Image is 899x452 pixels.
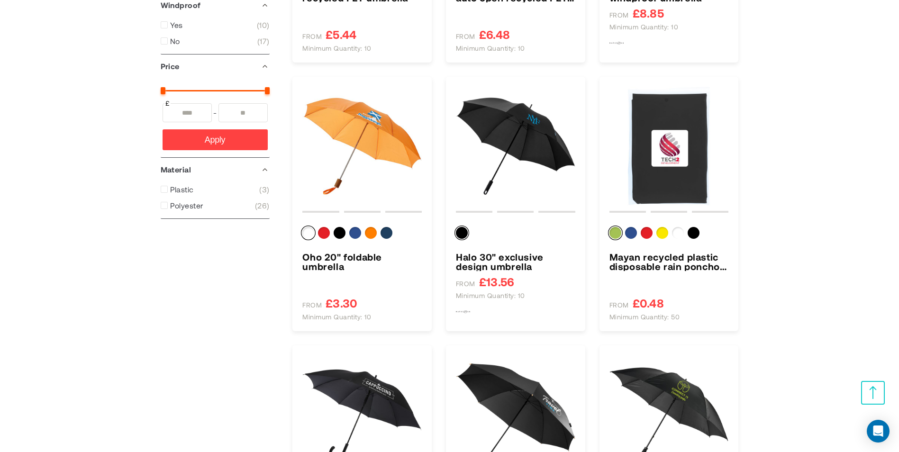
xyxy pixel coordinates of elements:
[255,201,270,210] span: 26
[161,185,270,194] a: Plastic 3
[381,227,392,239] div: Navy
[456,252,575,271] a: Halo 30&quot; exclusive design umbrella
[302,87,422,206] img: Oho 20" foldable umbrella
[302,44,372,53] span: Minimum quantity: 10
[164,99,171,108] span: £
[633,297,664,309] span: £0.48
[867,420,890,443] div: Open Intercom Messenger
[456,280,475,288] span: FROM
[365,227,377,239] div: Orange
[259,185,269,194] span: 3
[609,301,629,309] span: FROM
[326,297,357,309] span: £3.30
[257,36,270,46] span: 17
[456,252,575,271] h3: Halo 30" exclusive design umbrella
[302,301,322,309] span: FROM
[609,252,729,271] a: Mayan recycled plastic disposable rain poncho with storage pouch
[609,36,624,50] img: Marksman
[641,227,653,239] div: Red
[672,227,684,239] div: White
[218,103,268,122] input: To
[349,227,361,239] div: Royal blue
[609,11,629,19] span: FROM
[479,276,514,288] span: £13.56
[161,36,270,46] a: No 17
[318,227,330,239] div: Red
[456,87,575,206] a: Halo 30&quot; exclusive design umbrella
[302,252,422,271] h3: Oho 20" foldable umbrella
[609,87,729,206] img: Mayan recycled plastic disposable rain poncho with storage pouch
[456,227,468,239] div: Solid black
[456,32,475,41] span: FROM
[163,129,268,150] button: Apply
[609,313,680,321] span: Minimum quantity: 50
[302,313,372,321] span: Minimum quantity: 10
[656,227,668,239] div: Yellow
[161,201,270,210] a: Polyester 26
[170,20,183,30] span: Yes
[456,227,575,243] div: Colour
[163,103,212,122] input: From
[609,227,729,243] div: Colour
[456,291,525,300] span: Minimum quantity: 10
[302,227,314,239] div: White
[456,87,575,206] img: Halo 30" exclusive design umbrella
[625,227,637,239] div: Royal blue
[609,227,621,239] div: Lime
[170,36,180,46] span: No
[161,54,270,78] div: Price
[257,20,270,30] span: 10
[302,87,422,206] a: Oho 20&quot; foldable umbrella
[609,23,679,31] span: Minimum quantity: 10
[302,227,422,243] div: Colour
[170,185,194,194] span: Plastic
[302,32,322,41] span: FROM
[161,20,270,30] a: Yes 10
[334,227,345,239] div: Solid black
[456,44,525,53] span: Minimum quantity: 10
[326,28,356,40] span: £5.44
[212,103,218,122] span: -
[479,28,510,40] span: £6.48
[170,201,203,210] span: Polyester
[633,7,664,19] span: £8.85
[302,252,422,271] a: Oho 20&quot; foldable umbrella
[456,305,470,319] img: Marksman
[161,158,270,181] div: Material
[688,227,699,239] div: Solid black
